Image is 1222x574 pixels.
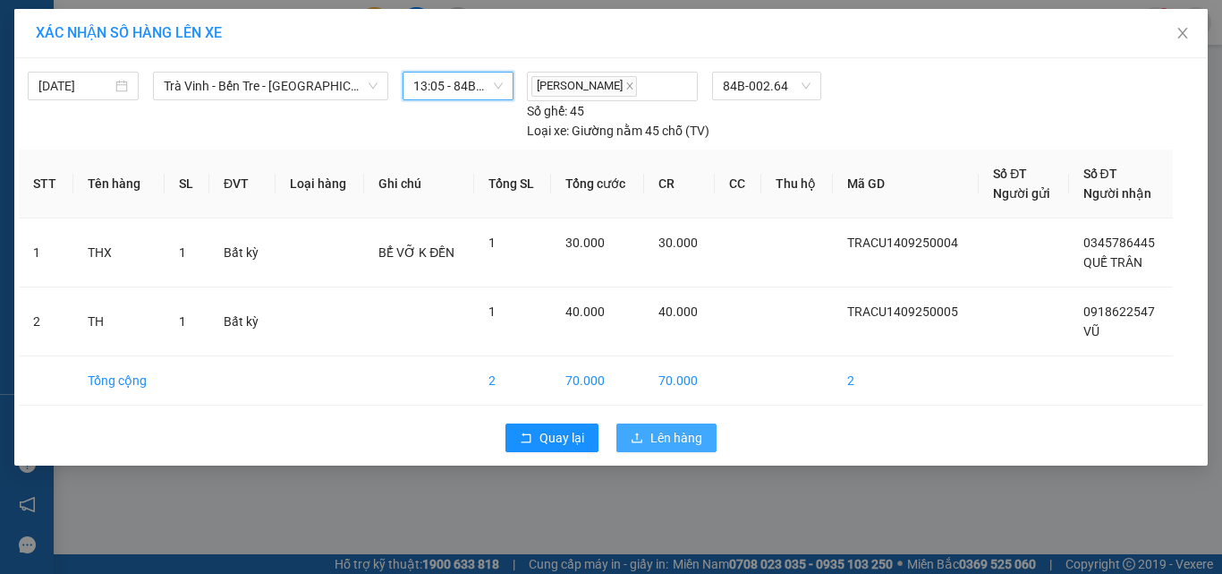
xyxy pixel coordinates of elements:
span: 1 [179,245,186,260]
span: 40.000 [565,304,605,319]
span: QUẾ TRÂN [1083,255,1142,270]
td: 70.000 [644,356,715,406]
span: Quay lại [539,428,584,448]
span: 1 [488,304,496,319]
td: 1 [19,218,73,287]
span: rollback [520,432,532,446]
span: Nhận: [116,15,159,34]
th: ĐVT [209,150,276,218]
span: close [625,81,634,90]
td: 2 [19,287,73,356]
th: Tổng cước [551,150,643,218]
span: 30.000 [565,236,605,250]
div: Giường nằm 45 chỗ (TV) [527,121,709,141]
div: VŨ [116,56,298,77]
span: Gửi: [15,17,43,36]
th: CR [644,150,715,218]
span: close [1175,26,1190,40]
th: Loại hàng [276,150,364,218]
span: 0345786445 [1083,236,1155,250]
button: Close [1158,9,1208,59]
span: Người gửi [993,186,1050,201]
span: TRACU1409250004 [847,236,958,250]
th: Mã GD [833,150,979,218]
span: VŨ [1083,324,1099,338]
td: TH [73,287,165,356]
span: upload [631,432,643,446]
div: 45 [527,101,584,121]
span: Trà Vinh - Bến Tre - Sài Gòn [164,73,378,99]
span: down [368,81,378,91]
th: Ghi chú [364,150,473,218]
th: STT [19,150,73,218]
td: THX [73,218,165,287]
span: Số ghế: [527,101,567,121]
span: XÁC NHẬN SỐ HÀNG LÊN XE [36,24,222,41]
td: Bất kỳ [209,218,276,287]
span: Lên hàng [650,428,702,448]
span: Người nhận [1083,186,1151,201]
th: Thu hộ [761,150,833,218]
div: [GEOGRAPHIC_DATA] [116,15,298,56]
span: 30.000 [658,236,698,250]
span: 0918622547 [1083,304,1155,319]
div: 0918622547 [116,77,298,102]
td: Tổng cộng [73,356,165,406]
span: Số ĐT [993,167,1027,181]
span: CR : [13,115,41,133]
span: 1 [488,236,496,250]
td: Bất kỳ [209,287,276,356]
span: TRACU1409250005 [847,304,958,319]
span: [PERSON_NAME] [531,76,637,97]
div: Trà Cú [15,15,104,37]
th: Tổng SL [474,150,552,218]
th: CC [715,150,761,218]
th: SL [165,150,209,218]
span: Số ĐT [1083,167,1117,181]
span: 84B-002.64 [723,73,810,99]
td: 2 [474,356,552,406]
span: BỂ VỠ K ĐỀN [378,245,454,260]
input: 14/09/2025 [38,76,112,96]
td: 70.000 [551,356,643,406]
button: rollbackQuay lại [505,424,598,452]
span: 13:05 - 84B-002.64 [413,73,503,99]
span: 40.000 [658,304,698,319]
span: 1 [179,314,186,329]
span: Loại xe: [527,121,569,141]
th: Tên hàng [73,150,165,218]
div: 40.000 [13,113,106,134]
button: uploadLên hàng [616,424,717,452]
td: 2 [833,356,979,406]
